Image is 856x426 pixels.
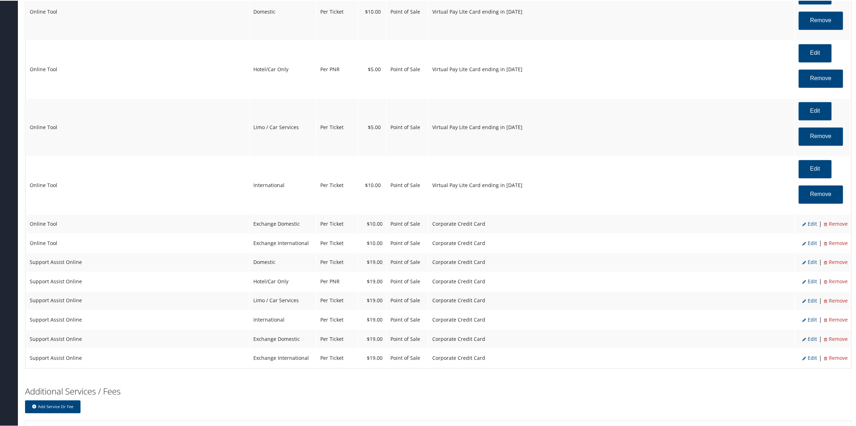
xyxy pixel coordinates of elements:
td: $19.00 [359,272,386,290]
li: | [817,353,824,362]
td: Limo / Car Services [250,98,316,156]
button: Remove [799,185,843,203]
span: Remove [824,220,848,227]
td: $19.00 [359,348,386,367]
li: | [817,238,824,248]
span: Edit [802,258,817,265]
td: Support Assist Online [26,348,249,367]
span: Per Ticket [320,316,344,323]
td: Corporate Credit Card [429,214,794,233]
td: Corporate Credit Card [429,253,794,271]
h2: Additional Services / Fees [25,385,852,397]
span: Per Ticket [320,335,344,342]
td: International [250,310,316,329]
span: Remove [824,239,848,246]
td: Hotel/Car Only [250,40,316,98]
td: Virtual Pay Lite Card ending in [DATE] [429,156,794,214]
span: Edit [802,354,817,361]
td: Limo / Car Services [250,291,316,310]
span: Per Ticket [320,8,344,14]
td: $5.00 [359,40,386,98]
td: Online Tool [26,156,249,214]
span: Per Ticket [320,354,344,361]
button: Remove [799,69,843,87]
td: Domestic [250,253,316,271]
span: Edit [802,297,817,304]
td: Exchange Domestic [250,329,316,348]
span: Remove [824,354,848,361]
td: Online Tool [26,214,249,233]
span: Per Ticket [320,181,344,188]
li: | [817,276,824,286]
span: Point of Sale [390,278,420,284]
td: $19.00 [359,291,386,310]
span: Point of Sale [390,335,420,342]
button: Edit [799,102,832,120]
span: Per Ticket [320,123,344,130]
td: Hotel/Car Only [250,272,316,290]
td: Support Assist Online [26,329,249,348]
td: Exchange International [250,234,316,252]
td: Online Tool [26,98,249,156]
span: Remove [824,335,848,342]
td: $19.00 [359,329,386,348]
td: Exchange International [250,348,316,367]
span: Point of Sale [390,239,420,246]
span: Per Ticket [320,239,344,246]
td: Support Assist Online [26,253,249,271]
button: Add Service or Fee [25,400,81,413]
td: Corporate Credit Card [429,348,794,367]
span: Point of Sale [390,181,420,188]
span: Point of Sale [390,258,420,265]
td: Support Assist Online [26,310,249,329]
td: International [250,156,316,214]
span: Edit [802,335,817,342]
span: Edit [802,278,817,284]
button: Remove [799,127,843,145]
td: $10.00 [359,156,386,214]
span: Per Ticket [320,258,344,265]
td: $10.00 [359,234,386,252]
span: Remove [824,297,848,304]
span: Point of Sale [390,316,420,323]
span: Point of Sale [390,123,420,130]
button: Edit [799,160,832,178]
td: Corporate Credit Card [429,291,794,310]
td: $10.00 [359,214,386,233]
li: | [817,334,824,343]
td: $19.00 [359,310,386,329]
span: Edit [802,220,817,227]
span: Remove [824,278,848,284]
td: Corporate Credit Card [429,329,794,348]
span: Edit [802,316,817,323]
td: Online Tool [26,234,249,252]
td: Support Assist Online [26,272,249,290]
td: $19.00 [359,253,386,271]
td: Corporate Credit Card [429,234,794,252]
td: Exchange Domestic [250,214,316,233]
td: $5.00 [359,98,386,156]
span: Point of Sale [390,297,420,303]
button: Edit [799,44,832,62]
li: | [817,296,824,305]
td: Online Tool [26,40,249,98]
span: Point of Sale [390,220,420,227]
span: Per Ticket [320,297,344,303]
button: Remove [799,11,843,29]
span: Remove [824,316,848,323]
span: Point of Sale [390,354,420,361]
td: Corporate Credit Card [429,272,794,290]
span: Point of Sale [390,65,420,72]
td: Corporate Credit Card [429,310,794,329]
td: Virtual Pay Lite Card ending in [DATE] [429,98,794,156]
td: Support Assist Online [26,291,249,310]
span: Point of Sale [390,8,420,14]
span: Per Ticket [320,220,344,227]
span: Edit [802,239,817,246]
span: Per PNR [320,278,340,284]
li: | [817,257,824,266]
li: | [817,315,824,324]
span: Remove [824,258,848,265]
li: | [817,219,824,228]
span: Per PNR [320,65,340,72]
